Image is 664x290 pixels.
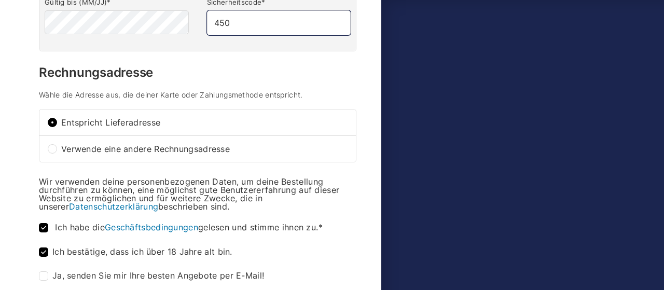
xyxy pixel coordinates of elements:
[39,247,232,257] label: Ich bestätige, dass ich über 18 Jahre alt bin.
[39,177,356,211] p: Wir verwenden deine personenbezogenen Daten, um deine Bestellung durchführen zu können, eine mögl...
[39,223,48,232] input: Ich habe dieGeschäftsbedingungengelesen und stimme ihnen zu.
[61,145,348,153] span: Verwende eine andere Rechnungsadresse
[39,91,356,99] h4: Wähle die Adresse aus, die deiner Karte oder Zahlungsmethode entspricht.
[55,222,323,232] span: Ich habe die gelesen und stimme ihnen zu.
[207,10,351,35] input: Sicherheitscode
[39,271,264,281] label: Ja, senden Sie mir Ihre besten Angebote per E-Mail!
[69,201,158,212] a: Datenschutzerklärung
[61,118,348,127] span: Entspricht Lieferadresse
[105,222,198,232] a: Geschäftsbedingungen
[39,271,48,281] input: Ja, senden Sie mir Ihre besten Angebote per E-Mail!
[39,247,48,257] input: Ich bestätige, dass ich über 18 Jahre alt bin.
[39,66,356,79] h3: Rechnungsadresse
